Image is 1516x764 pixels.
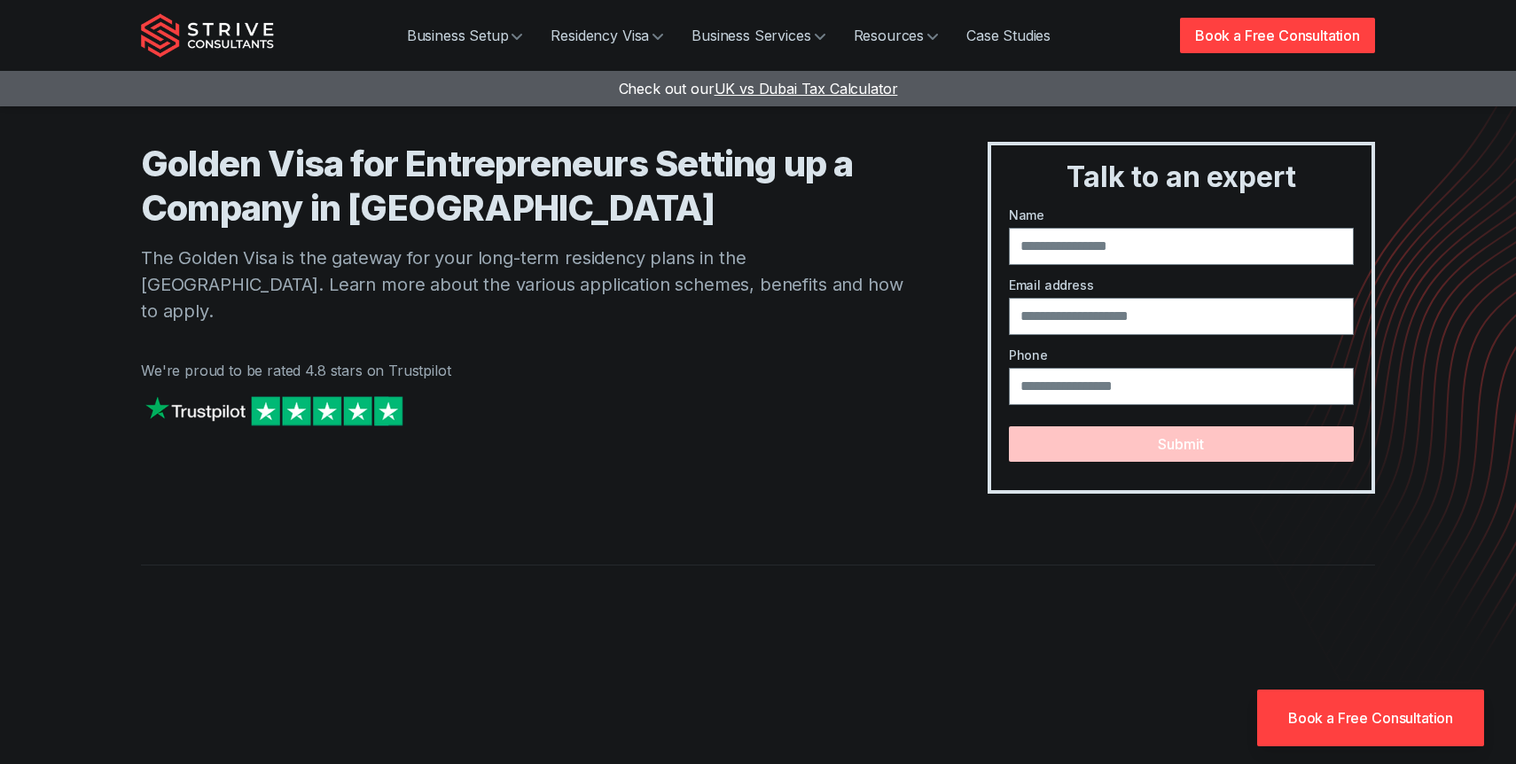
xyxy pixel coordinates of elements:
a: Business Services [677,18,839,53]
label: Phone [1009,346,1354,364]
a: Business Setup [393,18,537,53]
p: The Golden Visa is the gateway for your long-term residency plans in the [GEOGRAPHIC_DATA]. Learn... [141,245,917,324]
h3: Talk to an expert [998,160,1364,195]
label: Email address [1009,276,1354,294]
a: Case Studies [952,18,1065,53]
a: Check out ourUK vs Dubai Tax Calculator [619,80,898,97]
a: Residency Visa [536,18,677,53]
button: Submit [1009,426,1354,462]
h1: Golden Visa for Entrepreneurs Setting up a Company in [GEOGRAPHIC_DATA] [141,142,917,230]
span: UK vs Dubai Tax Calculator [715,80,898,97]
a: Book a Free Consultation [1257,690,1484,746]
p: We're proud to be rated 4.8 stars on Trustpilot [141,360,917,381]
a: Resources [840,18,953,53]
img: Strive Consultants [141,13,274,58]
img: Strive on Trustpilot [141,392,407,430]
label: Name [1009,206,1354,224]
a: Book a Free Consultation [1180,18,1375,53]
